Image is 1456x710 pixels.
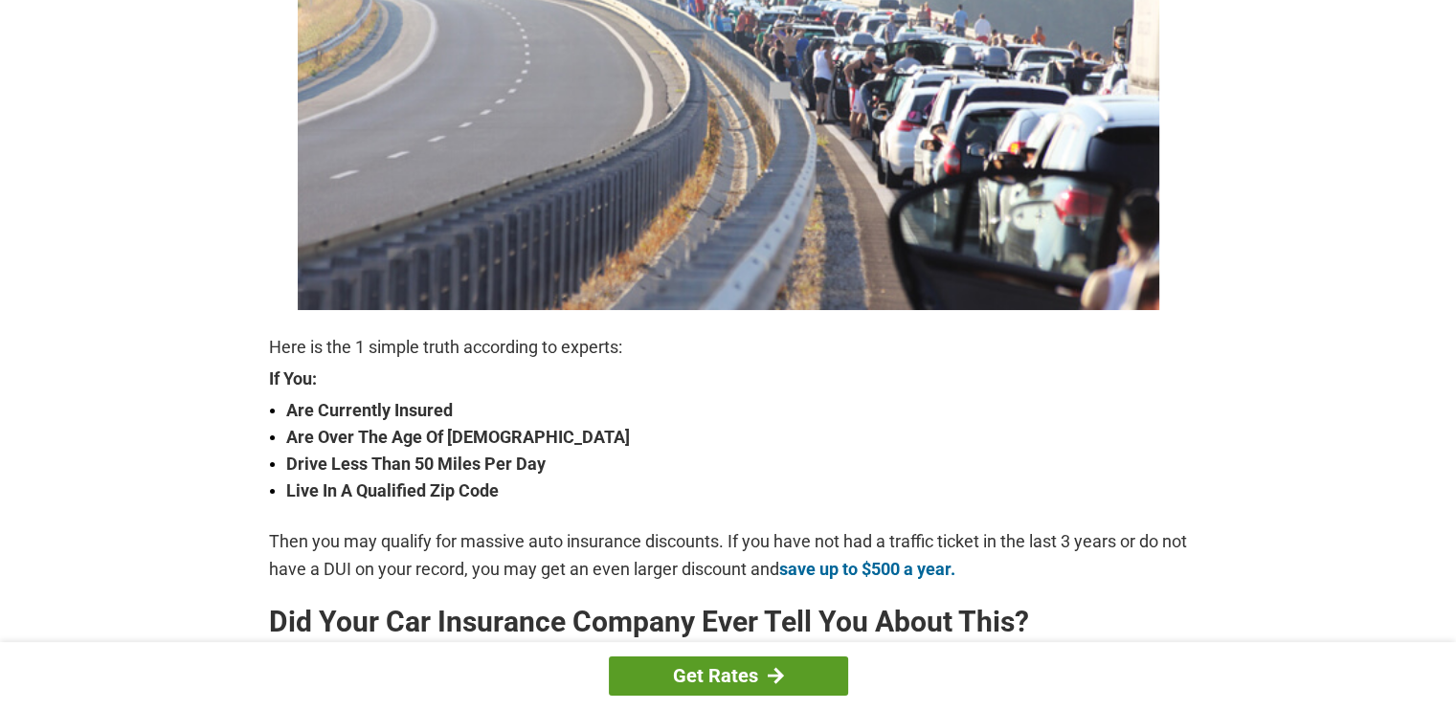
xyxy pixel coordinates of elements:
strong: Are Currently Insured [286,397,1188,424]
a: save up to $500 a year. [779,559,955,579]
a: Get Rates [609,656,848,696]
strong: If You: [269,370,1188,388]
p: Then you may qualify for massive auto insurance discounts. If you have not had a traffic ticket i... [269,528,1188,582]
p: Here is the 1 simple truth according to experts: [269,334,1188,361]
h2: Did Your Car Insurance Company Ever Tell You About This? [269,607,1188,637]
strong: Drive Less Than 50 Miles Per Day [286,451,1188,477]
strong: Live In A Qualified Zip Code [286,477,1188,504]
strong: Are Over The Age Of [DEMOGRAPHIC_DATA] [286,424,1188,451]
